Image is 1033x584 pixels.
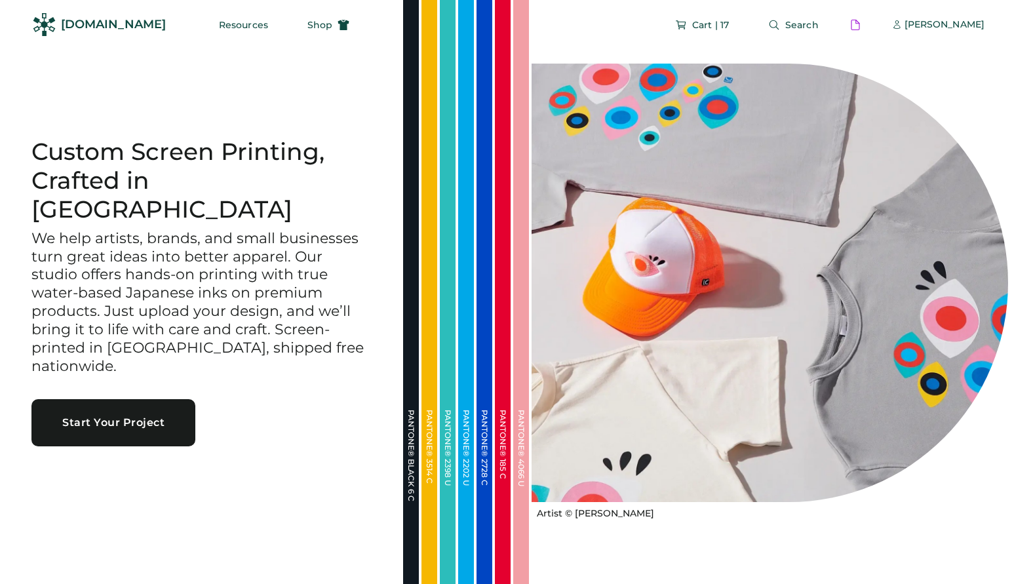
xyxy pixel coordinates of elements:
[407,410,415,541] div: PANTONE® BLACK 6 C
[692,20,729,29] span: Cart | 17
[61,16,166,33] div: [DOMAIN_NAME]
[444,410,452,541] div: PANTONE® 2398 U
[785,20,819,29] span: Search
[307,20,332,29] span: Shop
[905,18,984,31] div: [PERSON_NAME]
[203,12,284,38] button: Resources
[532,502,654,520] a: Artist © [PERSON_NAME]
[659,12,745,38] button: Cart | 17
[480,410,488,541] div: PANTONE® 2728 C
[31,229,372,376] h3: We help artists, brands, and small businesses turn great ideas into better apparel. Our studio of...
[292,12,365,38] button: Shop
[31,399,195,446] button: Start Your Project
[425,410,433,541] div: PANTONE® 3514 C
[499,410,507,541] div: PANTONE® 185 C
[31,138,372,224] h1: Custom Screen Printing, Crafted in [GEOGRAPHIC_DATA]
[537,507,654,520] div: Artist © [PERSON_NAME]
[971,525,1027,581] iframe: Front Chat
[752,12,834,38] button: Search
[33,13,56,36] img: Rendered Logo - Screens
[517,410,525,541] div: PANTONE® 4066 U
[462,410,470,541] div: PANTONE® 2202 U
